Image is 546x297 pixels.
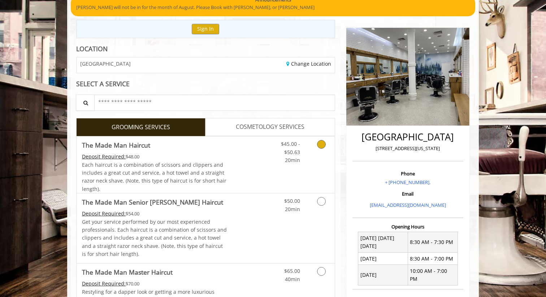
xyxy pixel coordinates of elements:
td: [DATE] [DATE] [DATE] [358,232,408,253]
span: This service needs some Advance to be paid before we block your appointment [82,153,126,160]
span: $45.00 - $50.63 [281,140,300,155]
div: $70.00 [82,280,227,288]
span: GROOMING SERVICES [112,123,170,132]
span: COSMETOLOGY SERVICES [236,122,304,132]
td: 10:00 AM - 7:00 PM [408,265,458,285]
b: The Made Man Haircut [82,140,150,150]
span: 20min [285,157,300,163]
span: 40min [285,276,300,283]
div: $48.00 [82,153,227,161]
button: Sign In [192,24,219,34]
h3: Email [354,191,461,196]
span: [GEOGRAPHIC_DATA] [80,61,131,66]
td: 8:30 AM - 7:30 PM [408,232,458,253]
h3: Opening Hours [352,224,463,229]
div: SELECT A SERVICE [76,80,335,87]
a: Change Location [286,60,331,67]
span: $50.00 [284,197,300,204]
h3: Phone [354,171,461,176]
span: $65.00 [284,267,300,274]
span: 20min [285,206,300,213]
a: [EMAIL_ADDRESS][DOMAIN_NAME] [370,202,446,208]
td: [DATE] [358,253,408,265]
a: + [PHONE_NUMBER]. [385,179,430,185]
span: This service needs some Advance to be paid before we block your appointment [82,210,126,217]
b: The Made Man Senior [PERSON_NAME] Haircut [82,197,223,207]
button: Service Search [76,95,95,111]
b: The Made Man Master Haircut [82,267,173,277]
b: LOCATION [76,44,108,53]
span: Each haircut is a combination of scissors and clippers and includes a great cut and service, a ho... [82,161,226,192]
h2: [GEOGRAPHIC_DATA] [354,132,461,142]
p: [PERSON_NAME] will not be in for the month of August. Please Book with [PERSON_NAME], or [PERSON_... [76,4,470,11]
td: 8:30 AM - 7:00 PM [408,253,458,265]
p: Get your service performed by our most experienced professionals. Each haircut is a combination o... [82,218,227,258]
p: [STREET_ADDRESS][US_STATE] [354,145,461,152]
span: This service needs some Advance to be paid before we block your appointment [82,280,126,287]
td: [DATE] [358,265,408,285]
div: $54.00 [82,210,227,218]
